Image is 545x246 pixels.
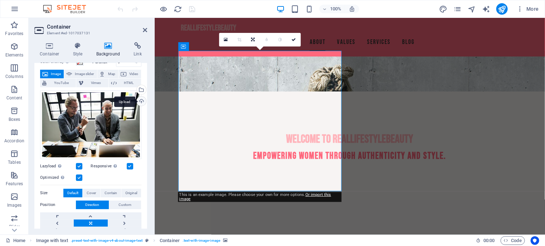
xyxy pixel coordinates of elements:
[68,42,91,57] h4: Style
[287,33,301,46] a: Confirm ( Ctrl ⏎ )
[91,42,129,57] h4: Background
[482,5,490,13] i: AI Writer
[274,33,287,46] a: Greyscale
[7,202,22,208] p: Images
[36,236,68,245] span: Click to select. Double-click to edit
[128,42,147,57] h4: Link
[76,79,108,87] button: Vimeo
[86,201,100,209] span: Direction
[516,5,539,13] span: More
[64,70,97,78] button: Image slider
[531,236,539,245] button: Usercentrics
[319,5,345,13] button: 100%
[223,238,227,242] i: This element contains a background
[93,60,116,64] label: Parallax
[63,189,82,197] button: Default
[453,5,462,13] button: pages
[498,5,506,13] i: Publish
[9,224,20,230] p: Slider
[49,79,74,87] span: YouTube
[105,189,117,197] span: Contain
[488,238,489,243] span: :
[6,181,23,187] p: Features
[47,30,133,36] h3: Element #ed-1017037131
[9,117,20,122] p: Boxes
[504,236,522,245] span: Code
[3,3,105,9] div: Outline
[50,70,62,78] span: Image
[71,236,143,245] span: . preset-text-with-image-v4-about-image-text
[160,236,180,245] span: Click to select. Double-click to edit
[6,95,22,101] p: Content
[67,189,78,197] span: Default
[40,70,64,78] button: Image
[11,9,39,15] a: Back to Top
[159,5,168,13] button: Click here to leave preview mode and continue editing
[219,33,233,46] a: Select files from the file manager, stock photos, or upload file(s)
[145,238,149,242] i: This element is a customizable preset
[40,79,76,87] button: YouTube
[496,3,508,15] button: publish
[476,236,495,245] h6: Session time
[86,79,106,87] span: Vimeo
[47,24,147,30] h2: Container
[40,189,63,197] label: Size
[101,189,121,197] button: Contain
[439,5,447,13] i: Design (Ctrl+Alt+Y)
[121,189,141,197] button: Original
[260,33,274,46] a: Blur
[349,6,355,12] i: On resize automatically adjust zoom level to fit chosen device.
[87,189,96,197] span: Cover
[76,201,109,209] button: Direction
[178,192,342,202] div: This is an example image. Please choose your own for more options.
[83,189,100,197] button: Cover
[246,33,260,46] a: Change orientation
[119,79,139,87] span: HTML
[4,138,24,144] p: Accordion
[483,236,495,245] span: 00 00
[125,189,137,197] span: Original
[439,5,448,13] button: design
[136,96,146,106] a: Upload
[41,5,95,13] img: Editor Logo
[453,5,462,13] i: Pages (Ctrl+Alt+S)
[5,74,23,79] p: Columns
[36,236,228,245] nav: breadcrumb
[3,43,25,49] label: Font Size
[183,236,220,245] span: . text-with-image-image
[3,23,105,30] h3: Style
[40,90,141,159] div: about-services-gallery-two-men-meeting.jpg
[109,201,141,209] button: Custom
[6,236,25,245] a: Click to cancel selection. Double-click to open Pages
[468,5,476,13] i: Navigator
[74,70,95,78] span: Image slider
[8,159,21,165] p: Tables
[40,173,76,182] label: Optimized
[174,5,182,13] i: Reload page
[174,5,182,13] button: reload
[109,79,141,87] button: HTML
[5,52,24,58] p: Elements
[119,201,132,209] span: Custom
[40,162,76,171] label: Lazyload
[34,42,68,57] h4: Container
[513,3,542,15] button: More
[233,33,246,46] a: Crop mode
[97,70,118,78] button: Map
[330,5,342,13] h6: 100%
[179,192,331,201] a: Or import this image
[107,70,116,78] span: Map
[119,70,141,78] button: Video
[5,31,23,36] p: Favorites
[501,236,525,245] button: Code
[129,70,139,78] span: Video
[9,50,20,56] span: 16 px
[482,5,491,13] button: text_generator
[468,5,476,13] button: navigator
[91,162,127,171] label: Responsive
[40,201,76,209] label: Position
